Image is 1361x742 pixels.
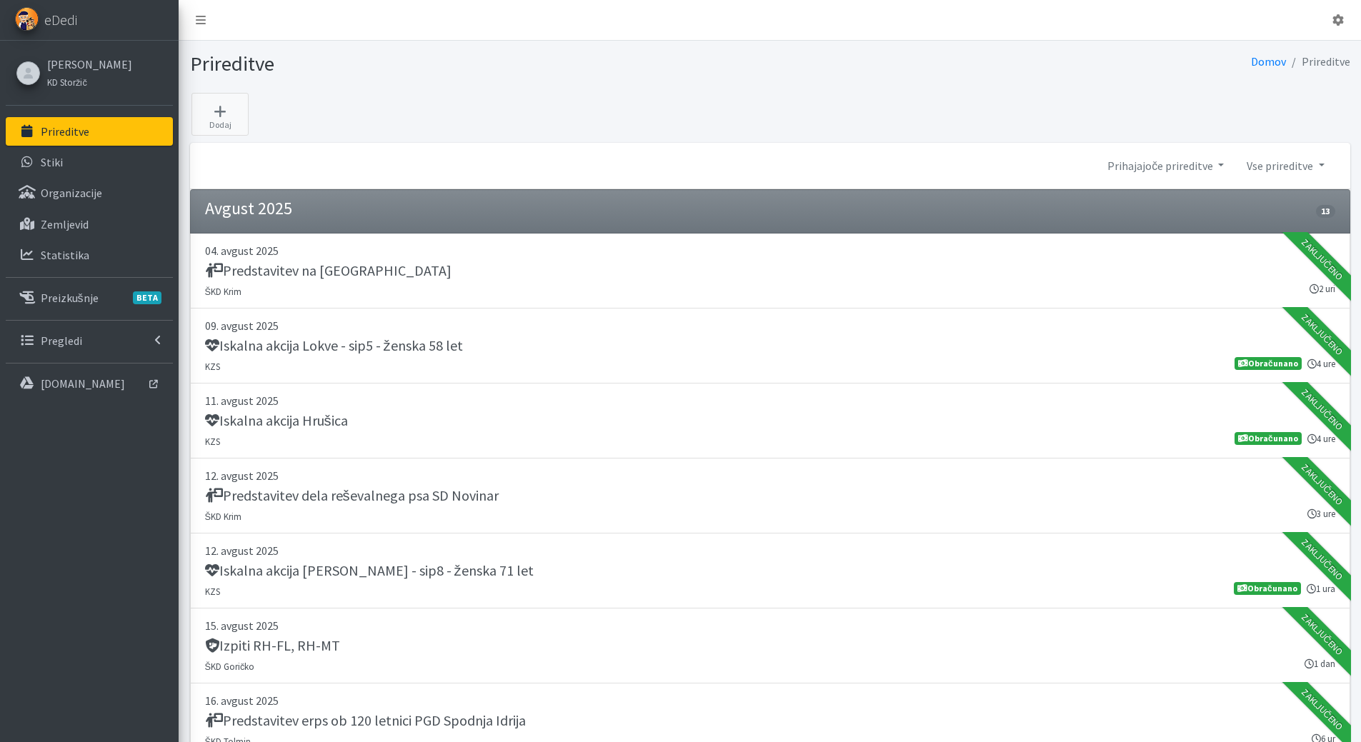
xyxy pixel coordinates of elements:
[6,326,173,355] a: Pregledi
[190,458,1350,533] a: 12. avgust 2025 Predstavitev dela reševalnega psa SD Novinar ŠKD Krim 3 ure Zaključeno
[190,234,1350,309] a: 04. avgust 2025 Predstavitev na [GEOGRAPHIC_DATA] ŠKD Krim 2 uri Zaključeno
[191,93,249,136] a: Dodaj
[205,712,526,729] h5: Predstavitev erps ob 120 letnici PGD Spodnja Idrija
[41,248,89,262] p: Statistika
[6,148,173,176] a: Stiki
[205,586,220,597] small: KZS
[41,334,82,348] p: Pregledi
[190,51,765,76] h1: Prireditve
[1235,357,1301,370] span: Obračunano
[190,533,1350,608] a: 12. avgust 2025 Iskalna akcija [PERSON_NAME] - sip8 - ženska 71 let KZS 1 ura Obračunano Zaključeno
[205,317,1335,334] p: 09. avgust 2025
[190,383,1350,458] a: 11. avgust 2025 Iskalna akcija Hrušica KZS 4 ure Obračunano Zaključeno
[205,262,452,279] h5: Predstavitev na [GEOGRAPHIC_DATA]
[41,217,89,231] p: Zemljevid
[205,692,1335,709] p: 16. avgust 2025
[205,511,242,522] small: ŠKD Krim
[1096,151,1235,180] a: Prihajajoče prireditve
[205,661,255,672] small: ŠKD Goričko
[6,210,173,239] a: Zemljevid
[205,542,1335,559] p: 12. avgust 2025
[6,369,173,398] a: [DOMAIN_NAME]
[205,562,534,579] h5: Iskalna akcija [PERSON_NAME] - sip8 - ženska 71 let
[41,124,89,139] p: Prireditve
[205,242,1335,259] p: 04. avgust 2025
[6,117,173,146] a: Prireditve
[205,392,1335,409] p: 11. avgust 2025
[205,467,1335,484] p: 12. avgust 2025
[205,637,340,654] h5: Izpiti RH-FL, RH-MT
[15,7,39,31] img: eDedi
[205,286,242,297] small: ŠKD Krim
[205,617,1335,634] p: 15. avgust 2025
[205,199,292,219] h4: Avgust 2025
[205,361,220,372] small: KZS
[1316,205,1335,218] span: 13
[47,56,132,73] a: [PERSON_NAME]
[47,76,87,88] small: KD Storžič
[41,155,63,169] p: Stiki
[205,487,499,504] h5: Predstavitev dela reševalnega psa SD Novinar
[190,608,1350,683] a: 15. avgust 2025 Izpiti RH-FL, RH-MT ŠKD Goričko 1 dan Zaključeno
[205,337,463,354] h5: Iskalna akcija Lokve - sip5 - ženska 58 let
[6,284,173,312] a: PreizkušnjeBETA
[6,179,173,207] a: Organizacije
[1235,432,1301,445] span: Obračunano
[205,436,220,447] small: KZS
[1235,151,1335,180] a: Vse prireditve
[41,291,99,305] p: Preizkušnje
[47,73,132,90] a: KD Storžič
[190,309,1350,383] a: 09. avgust 2025 Iskalna akcija Lokve - sip5 - ženska 58 let KZS 4 ure Obračunano Zaključeno
[1286,51,1350,72] li: Prireditve
[1251,54,1286,69] a: Domov
[205,412,348,429] h5: Iskalna akcija Hrušica
[6,241,173,269] a: Statistika
[44,9,77,31] span: eDedi
[1234,582,1300,595] span: Obračunano
[133,291,161,304] span: BETA
[41,186,102,200] p: Organizacije
[41,376,125,391] p: [DOMAIN_NAME]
